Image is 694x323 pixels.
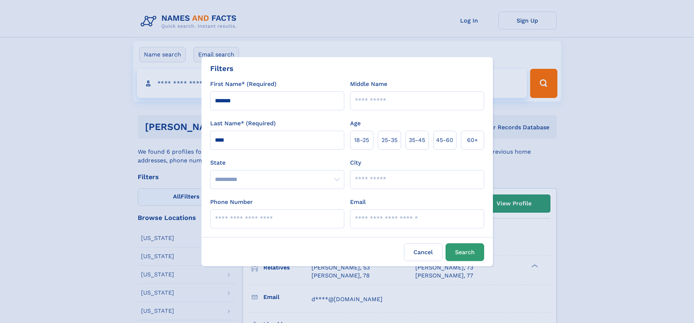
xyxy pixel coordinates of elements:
[210,63,234,74] div: Filters
[467,136,478,145] span: 60+
[404,243,443,261] label: Cancel
[354,136,369,145] span: 18‑25
[446,243,484,261] button: Search
[350,158,361,167] label: City
[350,119,361,128] label: Age
[350,80,387,88] label: Middle Name
[381,136,397,145] span: 25‑35
[210,80,277,88] label: First Name* (Required)
[210,119,276,128] label: Last Name* (Required)
[210,158,344,167] label: State
[409,136,425,145] span: 35‑45
[210,198,253,206] label: Phone Number
[436,136,453,145] span: 45‑60
[350,198,366,206] label: Email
